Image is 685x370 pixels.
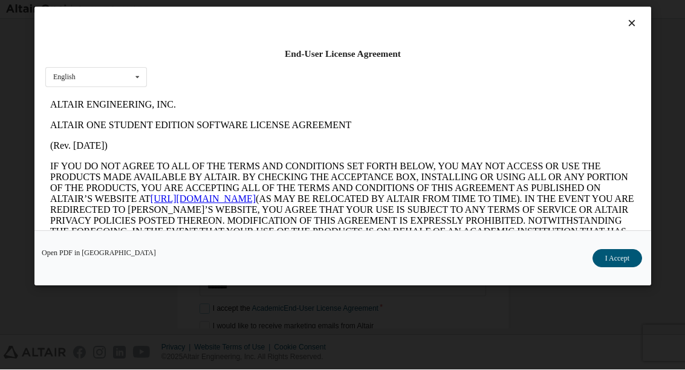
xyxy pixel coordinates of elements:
button: I Accept [592,250,641,268]
a: [URL][DOMAIN_NAME] [105,99,210,109]
p: ALTAIR ONE STUDENT EDITION SOFTWARE LICENSE AGREEMENT [5,25,590,36]
div: End-User License Agreement [45,48,640,60]
a: Open PDF in [GEOGRAPHIC_DATA] [42,250,156,257]
p: ALTAIR ENGINEERING, INC. [5,5,590,16]
p: (Rev. [DATE]) [5,46,590,57]
div: English [53,74,76,81]
p: IF YOU DO NOT AGREE TO ALL OF THE TERMS AND CONDITIONS SET FORTH BELOW, YOU MAY NOT ACCESS OR USE... [5,67,590,164]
